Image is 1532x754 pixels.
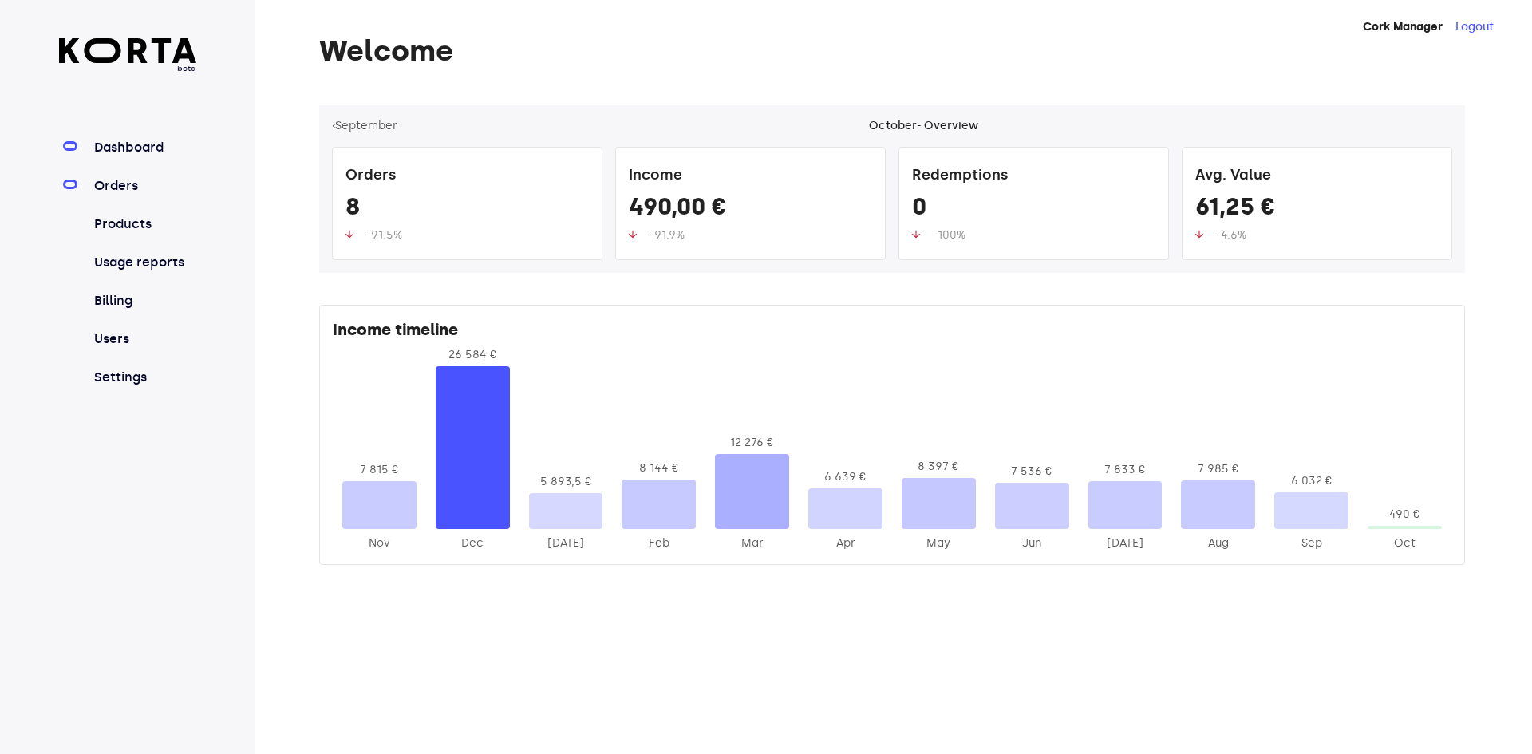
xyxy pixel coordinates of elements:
a: Usage reports [91,253,197,272]
div: 12 276 € [715,435,789,451]
div: 2025-Apr [808,535,882,551]
img: up [629,230,637,239]
div: Redemptions [912,160,1155,192]
div: 2025-Sep [1274,535,1348,551]
span: -91.5% [366,228,402,242]
img: Korta [59,38,197,63]
div: 6 639 € [808,469,882,485]
div: 2025-May [902,535,976,551]
div: 2024-Dec [436,535,510,551]
div: 26 584 € [436,347,510,363]
div: 8 397 € [902,459,976,475]
img: up [912,230,920,239]
span: -91.9% [650,228,685,242]
h1: Welcome [319,35,1465,67]
div: Orders [345,160,589,192]
button: Logout [1455,19,1494,35]
button: ‹September [332,118,397,134]
div: 8 [345,192,589,227]
div: October - Overview [869,118,978,134]
a: Orders [91,176,197,195]
div: 7 536 € [995,464,1069,480]
a: Users [91,330,197,349]
a: Products [91,215,197,234]
div: 7 985 € [1181,461,1255,477]
div: 7 833 € [1088,462,1163,478]
span: -100% [933,228,965,242]
div: 0 [912,192,1155,227]
a: Dashboard [91,138,197,157]
span: -4.6% [1216,228,1246,242]
div: 2025-Jul [1088,535,1163,551]
div: 2025-Mar [715,535,789,551]
div: 5 893,5 € [529,474,603,490]
div: 2025-Feb [622,535,696,551]
div: Income [629,160,872,192]
img: up [1195,230,1203,239]
div: 8 144 € [622,460,696,476]
a: Billing [91,291,197,310]
div: 2025-Oct [1368,535,1442,551]
div: 490,00 € [629,192,872,227]
img: up [345,230,353,239]
div: Avg. Value [1195,160,1439,192]
div: 490 € [1368,507,1442,523]
span: beta [59,63,197,74]
div: 7 815 € [342,462,417,478]
div: 2025-Jun [995,535,1069,551]
a: Settings [91,368,197,387]
div: 2025-Jan [529,535,603,551]
div: 2024-Nov [342,535,417,551]
div: 6 032 € [1274,473,1348,489]
strong: Cork Manager [1363,20,1443,34]
div: 61,25 € [1195,192,1439,227]
div: Income timeline [333,318,1451,347]
div: 2025-Aug [1181,535,1255,551]
a: beta [59,38,197,74]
